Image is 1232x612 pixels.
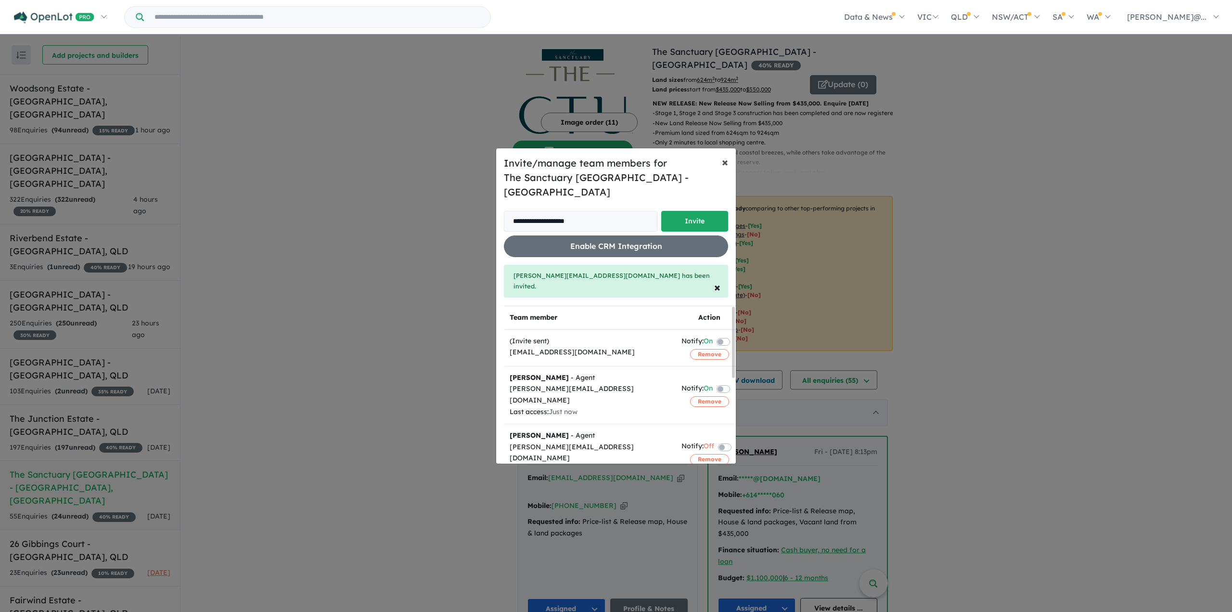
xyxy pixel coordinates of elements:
button: Remove [690,454,729,465]
button: Remove [690,396,729,407]
th: Action [676,306,743,329]
span: [PERSON_NAME]@... [1127,12,1206,22]
div: [PERSON_NAME][EMAIL_ADDRESS][DOMAIN_NAME] [510,442,670,465]
div: [PERSON_NAME][EMAIL_ADDRESS][DOMAIN_NAME] has been invited. [504,265,728,298]
div: [EMAIL_ADDRESS][DOMAIN_NAME] [510,347,670,358]
button: Invite [661,211,728,232]
button: Close [706,273,728,300]
span: On [704,336,713,349]
div: Notify: [681,441,714,454]
button: Enable CRM Integration [504,235,728,257]
span: × [714,280,720,294]
h5: Invite/manage team members for The Sanctuary [GEOGRAPHIC_DATA] - [GEOGRAPHIC_DATA] [504,156,728,199]
th: Team member [504,306,676,329]
div: - Agent [510,430,670,442]
div: - Agent [510,372,670,384]
div: Notify: [681,336,713,349]
div: Last access: [510,406,670,418]
span: Off [704,441,714,454]
span: × [722,155,728,169]
div: (Invite sent) [510,336,670,347]
div: [PERSON_NAME][EMAIL_ADDRESS][DOMAIN_NAME] [510,383,670,406]
input: Try estate name, suburb, builder or developer [146,7,488,27]
span: Just now [549,407,577,416]
span: On [704,383,713,396]
strong: [PERSON_NAME] [510,373,569,382]
button: Remove [690,349,729,360]
strong: [PERSON_NAME] [510,431,569,440]
img: Openlot PRO Logo White [14,12,94,24]
div: Notify: [681,383,713,396]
